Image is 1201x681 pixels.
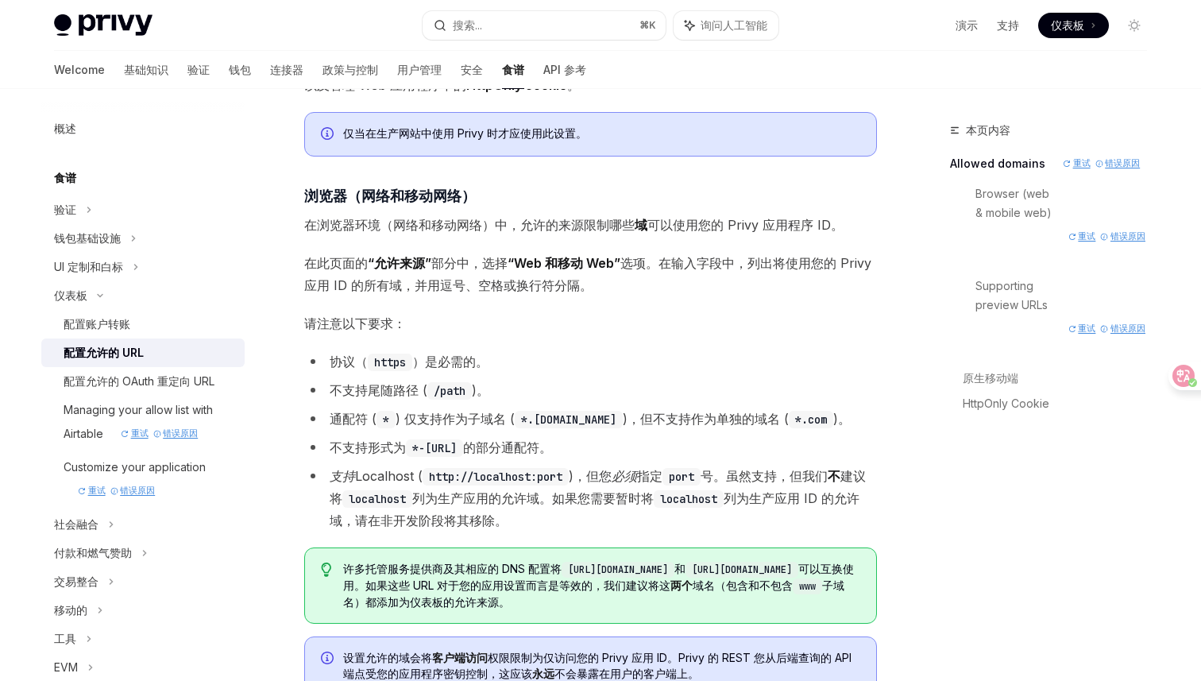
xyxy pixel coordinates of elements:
[654,490,724,508] code: localhost
[701,18,767,32] font: 询问人工智能
[124,63,168,76] font: 基础知识
[321,127,337,143] svg: Info
[321,652,337,667] svg: Info
[432,651,488,664] strong: 客户端访问
[975,181,1160,273] a: Browser (web & mobile web) 重试 错误原因
[41,339,245,367] a: 配置允许的 URL
[321,563,332,577] svg: Tip
[54,122,76,135] font: 概述
[963,371,1018,385] font: 原生移动端
[543,63,586,76] font: API 参考
[54,575,98,588] font: 交易整合
[187,51,210,89] a: 验证
[54,546,132,559] font: 付款和燃气赞助
[543,51,586,89] a: API 参考
[427,382,472,400] code: /path
[397,63,442,76] font: 用户管理
[41,396,245,453] a: Managing your allow list with Airtable 重试 错误原因
[103,427,212,440] a: 重试 错误原因
[950,146,1160,181] a: Allowed domains 重试 错误原因
[1100,319,1145,339] : 点击查看错误原因: <!DOCTYPE html><html lang=en> <meta charset=utf-8> <meta name=viewport content="initial...
[662,468,701,486] code: port
[423,11,666,40] button: 搜索...⌘K
[1095,154,1141,173] : 点击查看错误原因: <!DOCTYPE html><html lang=en> <meta charset=utf-8> <meta name=viewport content="initial...
[41,114,245,143] a: 概述
[41,453,245,510] a: Customize your application 重试 错误原因
[54,171,76,184] font: 食谱
[54,203,76,216] font: 验证
[639,19,656,32] span: ⌘ K
[508,255,620,271] strong: “Web 和移动 Web”
[330,468,866,528] font: Localhost ( )，但您 指定 号。虽然支持，但我们 建议将 列为生产应用的允许域。如果您需要暂时将 列为生产应用 ID 的允许域，请在非开发阶段将其移除。
[124,51,168,89] a: 基础知识
[270,51,303,89] a: 连接器
[110,482,156,501] : 点击查看错误原因: <!DOCTYPE html><html lang=en> <meta charset=utf-8> <meta name=viewport content="initial...
[54,517,98,531] font: 社会融合
[54,51,105,89] a: Welcome
[64,484,169,497] a: 重试 错误原因
[670,578,693,592] strong: 两个
[789,411,833,428] code: *.com
[1063,154,1091,173] font: 重试全部错误段落
[304,315,406,331] font: 请注意以下要求：
[187,63,210,76] font: 验证
[330,382,489,398] font: 不支持尾随路径 ( )。
[322,51,378,89] a: 政策与控制
[966,123,1010,137] font: 本页内容
[997,17,1019,33] a: 支持
[502,51,524,89] a: 食谱
[956,17,978,33] a: 演示
[956,18,978,32] font: 演示
[1051,18,1084,32] font: 仪表板
[502,63,524,76] font: 食谱
[828,468,840,484] strong: 不
[343,562,854,609] font: 许多托管服务提供商及其相应的 DNS 配置将 和 可以互换使用。如果这些 URL 对于您的应用设置而言是等效的，我们建议将这 域名（包含和不包含 子域名）都添加为仪表板的允许来源。
[1100,227,1145,246] : 点击查看错误原因: <!DOCTYPE html><html lang=en> <meta charset=utf-8> <meta name=viewport content="initial...
[1054,206,1160,267] a: 重试 错误原因
[532,667,554,680] strong: 永远
[963,391,1160,416] a: HttpOnly Cookie
[330,411,851,427] font: 通配符 ( ) 仅支持作为子域名 ( )，但不支持作为单独的域名 ( )。
[304,217,844,233] font: 在浏览器环境（网络和移动网络）中，允许的来源限制哪些 可以使用您的 Privy 应用程序 ID。
[562,562,674,578] code: [URL][DOMAIN_NAME]
[229,51,251,89] a: 钱包
[453,18,482,32] font: 搜索...
[997,18,1019,32] font: 支持
[343,126,587,140] font: 仅当在生产网站中使用 Privy 时才应使用此设置。
[64,374,214,388] font: 配置允许的 OAuth 重定向 URL
[54,632,76,645] font: 工具
[685,562,798,578] code: [URL][DOMAIN_NAME]
[54,231,121,245] font: 钱包基础设施
[322,63,378,76] font: 政策与控制
[461,63,483,76] font: 安全
[793,578,822,594] code: www
[368,354,412,371] code: https
[54,260,123,273] font: UI 定制和白标
[330,354,489,370] font: 协议（ ）是必需的。
[423,468,569,486] code: http://localhost:port
[41,310,245,339] a: 配置账户转账
[304,255,871,293] font: 在此页面的 部分中，选择 选项。在输入字段中，列出将使用您的 Privy 应用 ID 的所有域，并用逗号、空格或换行符分隔。
[78,482,106,501] font: 重试全部错误段落
[975,273,1160,366] a: Supporting preview URLs 重试 错误原因
[1068,319,1096,339] font: 重试全部错误段落
[330,468,355,484] em: 支持
[342,490,412,508] code: localhost
[54,14,153,37] img: light logo
[1054,298,1160,359] a: 重试 错误原因
[1045,157,1154,170] a: 重试 错误原因
[461,51,483,89] a: 安全
[229,63,251,76] font: 钱包
[963,366,1160,391] a: 原生移动端
[121,424,149,443] font: 重试全部错误段落
[397,51,442,89] a: 用户管理
[1122,13,1147,38] button: Toggle dark mode
[406,439,463,457] code: *-[URL]
[153,424,199,443] : 点击查看错误原因: <!DOCTYPE html><html lang=en> <meta charset=utf-8> <meta name=viewport content="initial...
[635,217,647,233] strong: 域
[64,458,235,505] div: Customize your application
[54,658,78,677] div: EVM
[41,367,245,396] a: 配置允许的 OAuth 重定向 URL
[54,603,87,617] font: 移动的
[54,288,87,302] font: 仪表板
